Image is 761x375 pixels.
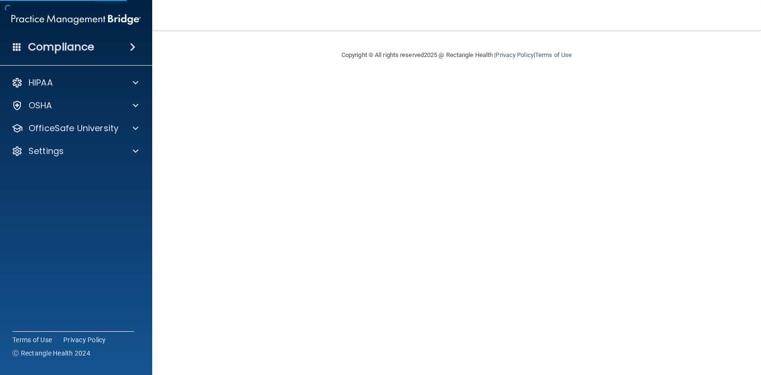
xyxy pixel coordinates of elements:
[29,77,53,88] p: HIPAA
[283,40,630,70] div: Copyright © All rights reserved 2025 @ Rectangle Health | |
[496,51,533,58] a: Privacy Policy
[535,51,572,58] a: Terms of Use
[29,123,118,134] p: OfficeSafe University
[11,123,138,134] a: OfficeSafe University
[28,40,94,54] h4: Compliance
[11,145,138,157] a: Settings
[63,335,106,345] a: Privacy Policy
[29,145,64,157] p: Settings
[12,348,90,358] span: Ⓒ Rectangle Health 2024
[29,100,52,111] p: OSHA
[12,335,52,345] a: Terms of Use
[11,100,138,111] a: OSHA
[11,10,141,29] img: PMB logo
[11,77,138,88] a: HIPAA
